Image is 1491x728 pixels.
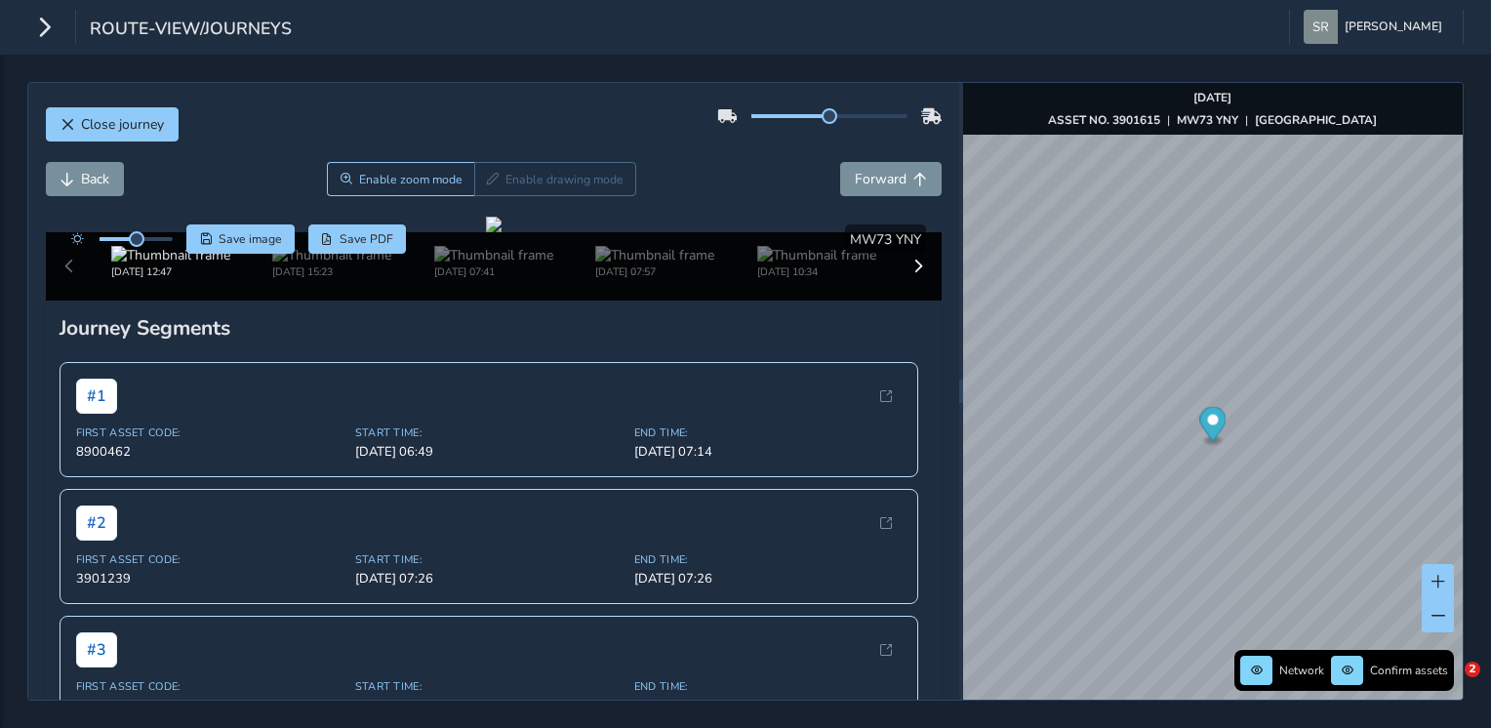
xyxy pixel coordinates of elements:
[634,679,902,694] span: End Time:
[272,246,391,264] img: Thumbnail frame
[1255,112,1377,128] strong: [GEOGRAPHIC_DATA]
[219,231,282,247] span: Save image
[81,115,164,134] span: Close journey
[355,443,623,461] span: [DATE] 06:49
[308,224,407,254] button: PDF
[81,170,109,188] span: Back
[359,172,463,187] span: Enable zoom mode
[595,264,714,279] div: [DATE] 07:57
[1048,112,1377,128] div: | |
[1304,10,1449,44] button: [PERSON_NAME]
[340,231,393,247] span: Save PDF
[76,697,343,714] span: 3901239
[850,230,921,249] span: MW73 YNY
[634,570,902,587] span: [DATE] 07:26
[1370,663,1448,678] span: Confirm assets
[46,107,179,142] button: Close journey
[355,552,623,567] span: Start Time:
[757,246,876,264] img: Thumbnail frame
[757,264,876,279] div: [DATE] 10:34
[60,314,929,342] div: Journey Segments
[1048,112,1160,128] strong: ASSET NO. 3901615
[76,506,117,541] span: # 2
[76,425,343,440] span: First Asset Code:
[595,246,714,264] img: Thumbnail frame
[327,162,474,196] button: Zoom
[76,379,117,414] span: # 1
[1425,662,1471,708] iframe: Intercom live chat
[46,162,124,196] button: Back
[634,552,902,567] span: End Time:
[76,552,343,567] span: First Asset Code:
[1465,662,1480,677] span: 2
[1279,663,1324,678] span: Network
[355,679,623,694] span: Start Time:
[90,17,292,44] span: route-view/journeys
[1345,10,1442,44] span: [PERSON_NAME]
[355,570,623,587] span: [DATE] 07:26
[355,697,623,714] span: [DATE] 07:22
[855,170,907,188] span: Forward
[272,264,391,279] div: [DATE] 15:23
[76,632,117,667] span: # 3
[1193,90,1231,105] strong: [DATE]
[434,264,553,279] div: [DATE] 07:41
[1199,407,1226,447] div: Map marker
[76,679,343,694] span: First Asset Code:
[1177,112,1238,128] strong: MW73 YNY
[634,697,902,714] span: [DATE] 07:22
[1304,10,1338,44] img: diamond-layout
[76,443,343,461] span: 8900462
[434,246,553,264] img: Thumbnail frame
[634,425,902,440] span: End Time:
[186,224,295,254] button: Save
[355,425,623,440] span: Start Time:
[840,162,942,196] button: Forward
[76,570,343,587] span: 3901239
[634,443,902,461] span: [DATE] 07:14
[111,264,230,279] div: [DATE] 12:47
[111,246,230,264] img: Thumbnail frame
